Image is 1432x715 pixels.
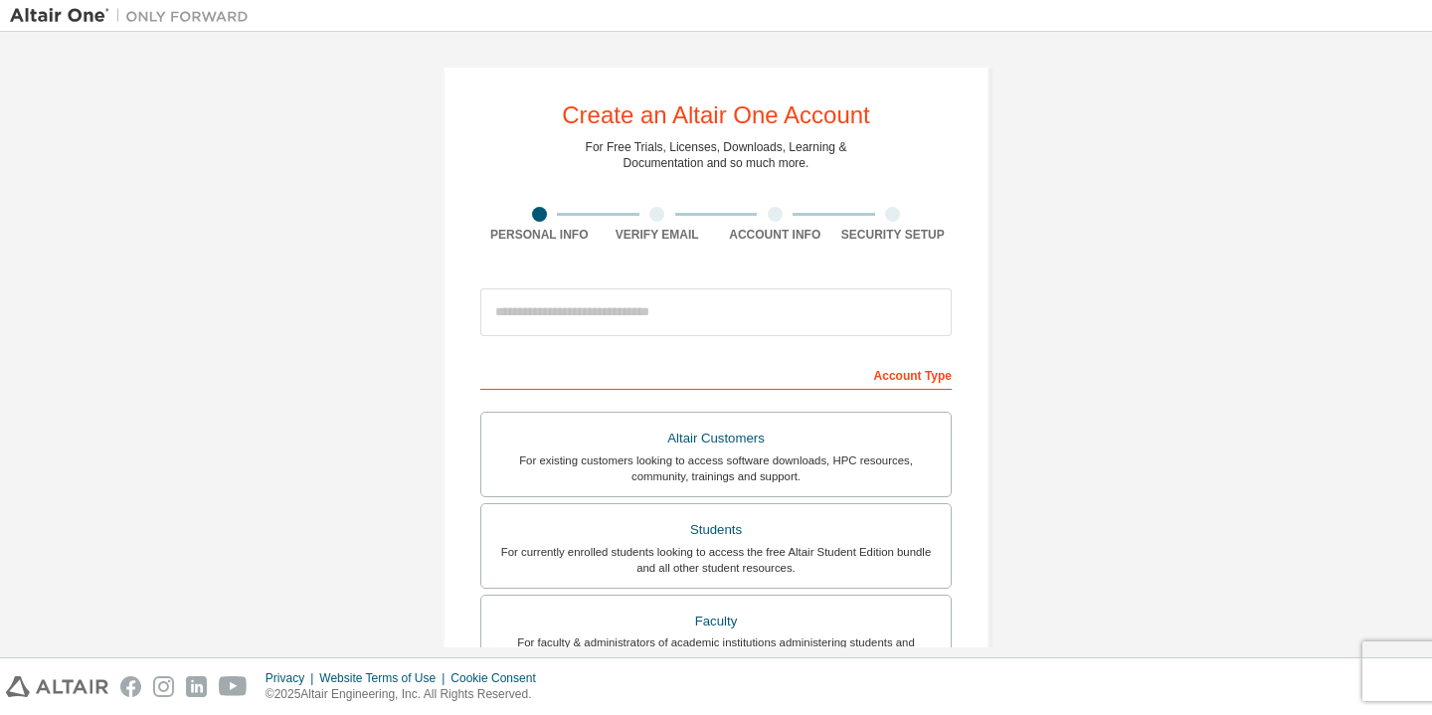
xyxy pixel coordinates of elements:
[6,676,108,697] img: altair_logo.svg
[493,544,939,576] div: For currently enrolled students looking to access the free Altair Student Edition bundle and all ...
[493,516,939,544] div: Students
[219,676,248,697] img: youtube.svg
[480,227,599,243] div: Personal Info
[450,670,547,686] div: Cookie Consent
[266,686,548,703] p: © 2025 Altair Engineering, Inc. All Rights Reserved.
[562,103,870,127] div: Create an Altair One Account
[186,676,207,697] img: linkedin.svg
[599,227,717,243] div: Verify Email
[493,634,939,666] div: For faculty & administrators of academic institutions administering students and accessing softwa...
[120,676,141,697] img: facebook.svg
[834,227,953,243] div: Security Setup
[493,425,939,452] div: Altair Customers
[10,6,259,26] img: Altair One
[153,676,174,697] img: instagram.svg
[493,608,939,635] div: Faculty
[480,358,952,390] div: Account Type
[319,670,450,686] div: Website Terms of Use
[266,670,319,686] div: Privacy
[493,452,939,484] div: For existing customers looking to access software downloads, HPC resources, community, trainings ...
[586,139,847,171] div: For Free Trials, Licenses, Downloads, Learning & Documentation and so much more.
[716,227,834,243] div: Account Info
